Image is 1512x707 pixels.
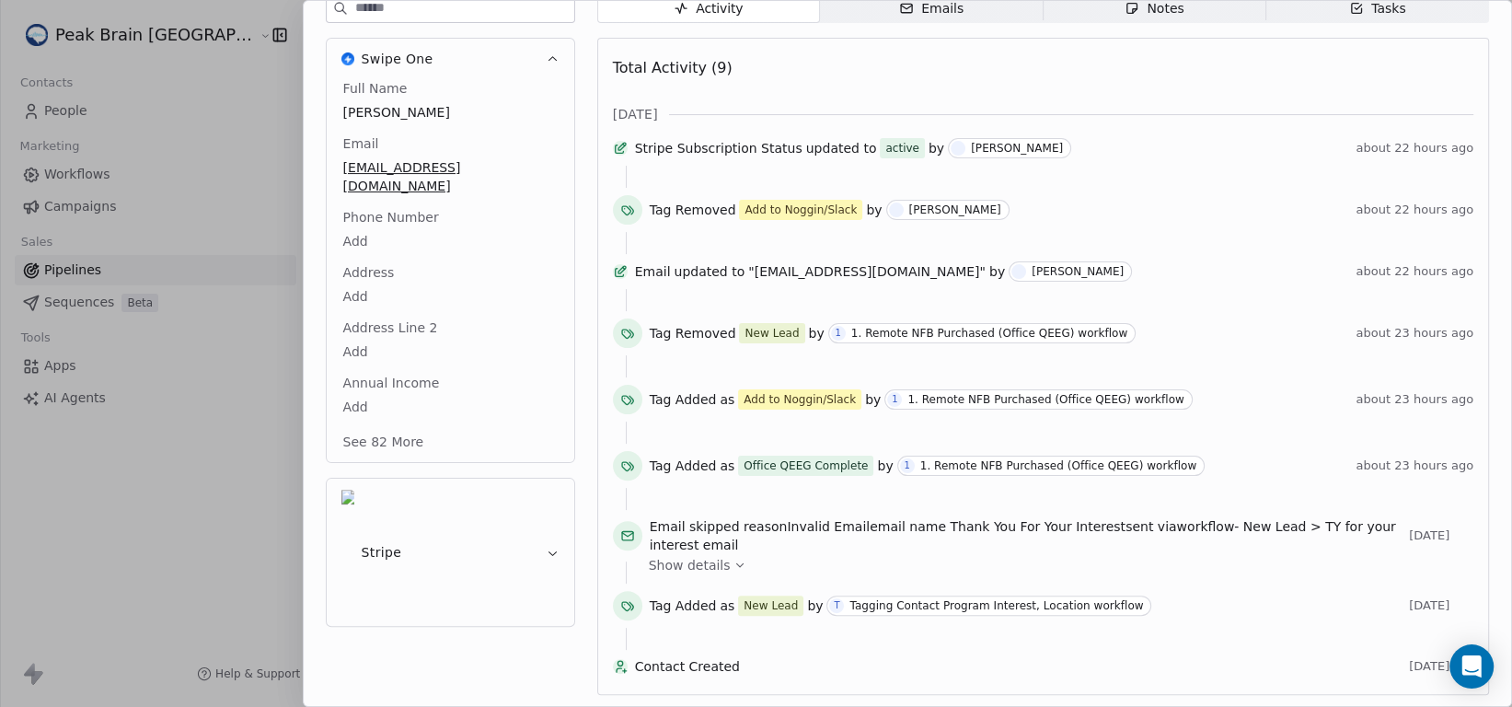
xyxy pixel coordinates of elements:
span: Add [343,232,558,250]
span: by [989,262,1005,281]
div: Swipe OneSwipe One [327,79,574,462]
span: by [865,390,881,409]
span: Contact Created [635,657,1402,676]
span: Stripe Subscription Status [635,139,802,157]
div: Add to Noggin/Slack [744,391,856,408]
span: Email [635,262,671,281]
span: about 22 hours ago [1356,203,1473,217]
div: [PERSON_NAME] [1032,265,1124,278]
div: Open Intercom Messenger [1449,644,1494,689]
a: Show details [649,556,1460,574]
span: Tag Added [650,390,717,409]
span: by [929,139,944,157]
span: Tag Added [650,597,717,615]
div: Add to Noggin/Slack [744,202,857,218]
span: about 23 hours ago [1356,326,1473,341]
span: as [720,457,734,475]
div: New Lead [744,325,799,342]
span: Email skipped [650,519,740,534]
span: updated to [806,139,877,157]
span: Annual Income [340,374,444,392]
span: as [720,390,734,409]
span: Thank You For Your Interest [950,519,1125,534]
span: [EMAIL_ADDRESS][DOMAIN_NAME] [343,158,558,195]
span: Add [343,342,558,361]
div: 1. Remote NFB Purchased (Office QEEG) workflow [907,393,1183,406]
span: Invalid Email [787,519,870,534]
div: 1. Remote NFB Purchased (Office QEEG) workflow [851,327,1127,340]
div: [PERSON_NAME] [909,203,1001,216]
div: 1. Remote NFB Purchased (Office QEEG) workflow [920,459,1196,472]
div: Office QEEG Complete [744,458,868,474]
span: Address Line 2 [340,319,442,337]
span: by [866,201,882,219]
span: Add [343,398,558,416]
span: Show details [649,556,731,574]
div: T [834,598,839,613]
span: about 22 hours ago [1356,264,1473,279]
span: [DATE] [1409,659,1473,674]
span: [DATE] [613,105,658,123]
span: "[EMAIL_ADDRESS][DOMAIN_NAME]" [748,262,986,281]
span: Address [340,263,398,282]
span: about 22 hours ago [1356,141,1473,156]
button: See 82 More [332,425,435,458]
span: Swipe One [362,50,433,68]
div: New Lead [744,597,798,614]
span: [PERSON_NAME] [343,103,558,122]
span: by [809,324,825,342]
div: 1 [904,458,909,473]
span: Email [340,134,383,153]
span: by [877,457,893,475]
span: Stripe [362,543,402,562]
img: Stripe [341,490,354,615]
span: by [807,597,823,615]
div: active [885,139,918,157]
button: Swipe OneSwipe One [327,39,574,79]
span: Tag Added [650,457,717,475]
div: Tagging Contact Program Interest, Location workflow [849,599,1143,612]
span: about 23 hours ago [1356,458,1473,473]
button: StripeStripe [327,479,574,626]
span: Phone Number [340,208,443,226]
span: Add [343,287,558,306]
span: Tag Removed [650,324,736,342]
span: about 23 hours ago [1356,392,1473,407]
span: Tag Removed [650,201,736,219]
span: Full Name [340,79,411,98]
span: as [720,597,734,615]
span: updated to [674,262,744,281]
span: Total Activity (9) [613,59,733,76]
div: 1 [836,326,841,341]
span: [DATE] [1409,528,1473,543]
img: Swipe One [341,52,354,65]
div: 1 [892,392,897,407]
span: [DATE] [1409,598,1473,613]
div: [PERSON_NAME] [971,142,1063,155]
span: reason email name sent via workflow - [650,517,1402,554]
